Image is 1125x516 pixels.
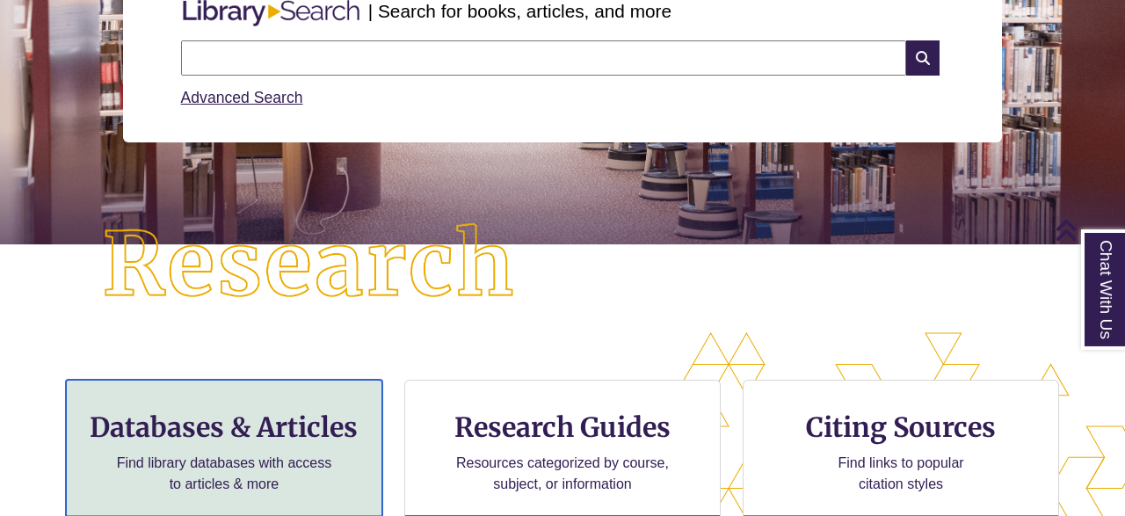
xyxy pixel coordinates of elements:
a: Advanced Search [181,89,303,106]
a: Back to Top [1055,218,1121,242]
p: Resources categorized by course, subject, or information [448,453,678,495]
h3: Research Guides [419,411,706,444]
p: Find links to popular citation styles [816,453,987,495]
p: Find library databases with access to articles & more [110,453,339,495]
img: Research [56,178,562,353]
i: Search [906,40,940,76]
h3: Citing Sources [794,411,1008,444]
h3: Databases & Articles [81,411,367,444]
